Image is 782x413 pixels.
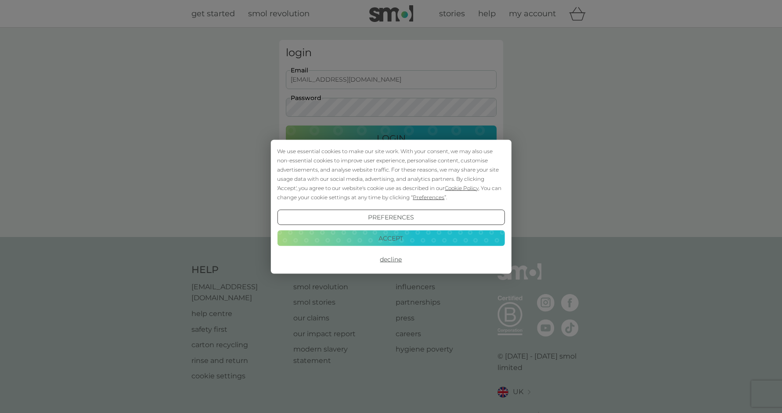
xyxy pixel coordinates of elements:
[445,184,479,191] span: Cookie Policy
[413,194,444,200] span: Preferences
[277,251,505,267] button: Decline
[277,146,505,201] div: We use essential cookies to make our site work. With your consent, we may also use non-essential ...
[277,209,505,225] button: Preferences
[270,140,511,273] div: Cookie Consent Prompt
[277,230,505,246] button: Accept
